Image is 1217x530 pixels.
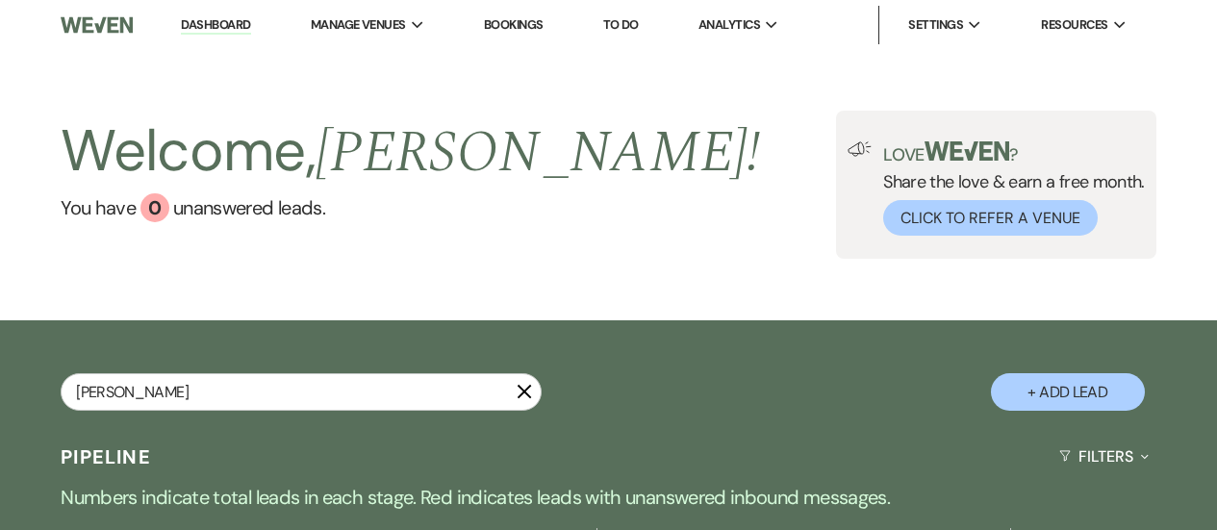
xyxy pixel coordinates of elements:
[484,16,544,33] a: Bookings
[140,193,169,222] div: 0
[698,15,760,35] span: Analytics
[848,141,872,157] img: loud-speaker-illustration.svg
[883,141,1145,164] p: Love ?
[61,193,760,222] a: You have 0 unanswered leads.
[872,141,1145,236] div: Share the love & earn a free month.
[1052,431,1156,482] button: Filters
[991,373,1145,411] button: + Add Lead
[61,111,760,193] h2: Welcome,
[61,443,151,470] h3: Pipeline
[925,141,1010,161] img: weven-logo-green.svg
[603,16,639,33] a: To Do
[61,373,542,411] input: Search by name, event date, email address or phone number
[181,16,250,35] a: Dashboard
[316,109,760,197] span: [PERSON_NAME] !
[311,15,406,35] span: Manage Venues
[908,15,963,35] span: Settings
[1041,15,1107,35] span: Resources
[883,200,1098,236] button: Click to Refer a Venue
[61,5,132,45] img: Weven Logo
